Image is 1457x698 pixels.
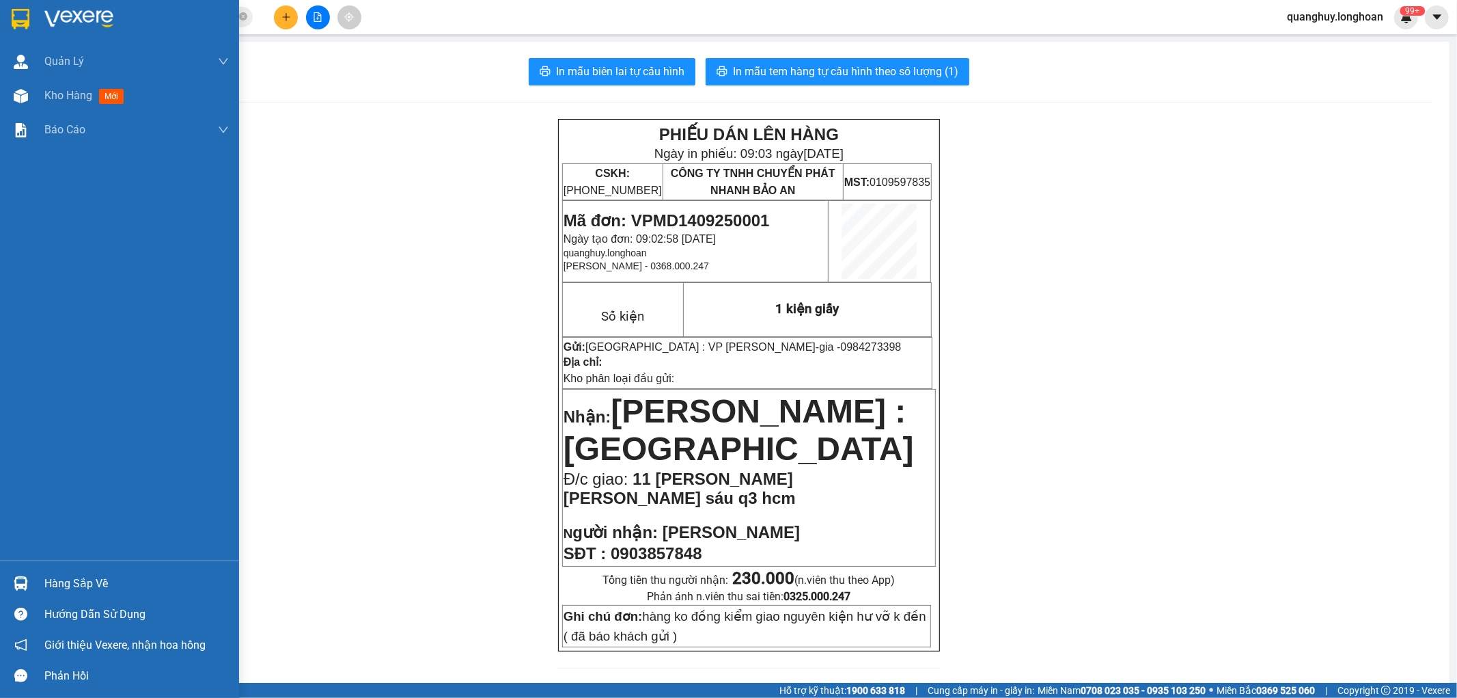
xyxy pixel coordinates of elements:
span: [PERSON_NAME] : [GEOGRAPHIC_DATA] [564,393,914,467]
button: plus [274,5,298,29]
img: warehouse-icon [14,55,28,69]
span: | [915,683,917,698]
strong: 0369 525 060 [1256,685,1315,696]
span: Kho phân loại đầu gửi: [564,373,675,384]
div: Phản hồi [44,666,229,686]
span: (n.viên thu theo App) [732,574,895,587]
span: 11 [PERSON_NAME] [PERSON_NAME] sáu q3 hcm [564,470,796,507]
strong: N [564,526,658,541]
img: solution-icon [14,123,28,137]
span: Đ/c giao: [564,470,633,488]
span: Quản Lý [44,53,84,70]
span: CÔNG TY TNHH CHUYỂN PHÁT NHANH BẢO AN [119,46,251,71]
strong: 230.000 [732,569,794,588]
span: 1 kiện giấy [776,301,839,317]
strong: SĐT : [564,544,607,563]
button: printerIn mẫu biên lai tự cấu hình [529,58,695,85]
span: | [1325,683,1327,698]
strong: PHIẾU DÁN LÊN HÀNG [659,125,839,144]
span: hàng ko đồng kiểm giao nguyên kiện hư vỡ k đền ( đã báo khách gửi ) [564,609,926,643]
span: Số kiện [601,309,644,324]
span: [PHONE_NUMBER] [5,46,104,70]
span: gia - [819,341,901,353]
img: warehouse-icon [14,89,28,103]
strong: PHIẾU DÁN LÊN HÀNG [91,6,270,25]
span: Kho hàng [44,89,92,102]
span: Miền Nam [1038,683,1206,698]
span: printer [540,66,551,79]
span: plus [281,12,291,22]
span: Cung cấp máy in - giấy in: [928,683,1034,698]
strong: CSKH: [38,46,72,58]
span: [PERSON_NAME] [663,523,800,541]
span: down [218,56,229,67]
div: Hàng sắp về [44,574,229,594]
span: [PHONE_NUMBER] [564,167,662,196]
span: 0903857848 [611,544,702,563]
button: file-add [306,5,330,29]
span: 0109597835 [844,176,930,188]
span: copyright [1381,686,1391,695]
span: close-circle [239,11,247,24]
span: file-add [313,12,322,22]
span: aim [344,12,354,22]
strong: Ghi chú đơn: [564,609,643,623]
strong: MST: [844,176,870,188]
span: Ngày in phiếu: 09:03 ngày [86,27,275,42]
strong: CSKH: [595,167,630,179]
button: caret-down [1425,5,1449,29]
img: warehouse-icon [14,576,28,591]
span: close-circle [239,12,247,21]
strong: Gửi: [564,341,585,353]
span: Giới thiệu Vexere, nhận hoa hồng [44,636,206,654]
span: CÔNG TY TNHH CHUYỂN PHÁT NHANH BẢO AN [671,167,835,196]
span: quanghuy.longhoan [564,247,647,258]
span: Ngày tạo đơn: 09:02:58 [DATE] [564,233,716,245]
span: Phản ánh n.viên thu sai tiền: [647,590,850,603]
span: down [218,124,229,135]
span: printer [717,66,727,79]
strong: Địa chỉ: [564,356,602,368]
span: In mẫu tem hàng tự cấu hình theo số lượng (1) [733,63,958,80]
span: 0984273398 [840,341,901,353]
span: quanghuy.longhoan [1276,8,1394,25]
span: Nhận: [564,407,611,426]
span: Ngày in phiếu: 09:03 ngày [654,146,844,161]
span: gười nhận: [572,523,658,541]
span: question-circle [14,608,27,621]
button: aim [337,5,361,29]
span: Mã đơn: VPMD1409250001 [5,83,212,101]
sup: 426 [1400,6,1425,16]
span: - [816,341,901,353]
span: [DATE] [803,146,844,161]
span: In mẫu biên lai tự cấu hình [556,63,684,80]
span: Miền Bắc [1217,683,1315,698]
span: Mã đơn: VPMD1409250001 [564,211,770,230]
span: mới [99,89,124,104]
span: notification [14,639,27,652]
span: caret-down [1431,11,1443,23]
div: Hướng dẫn sử dụng [44,604,229,625]
img: icon-new-feature [1400,11,1413,23]
span: Báo cáo [44,121,85,138]
span: Hỗ trợ kỹ thuật: [779,683,905,698]
strong: 0325.000.247 [783,590,850,603]
strong: 1900 633 818 [846,685,905,696]
span: [GEOGRAPHIC_DATA] : VP [PERSON_NAME] [585,341,816,353]
span: [PERSON_NAME] - 0368.000.247 [564,260,709,271]
strong: 0708 023 035 - 0935 103 250 [1081,685,1206,696]
button: printerIn mẫu tem hàng tự cấu hình theo số lượng (1) [706,58,969,85]
span: Tổng tiền thu người nhận: [602,574,895,587]
img: logo-vxr [12,9,29,29]
span: message [14,669,27,682]
span: ⚪️ [1209,688,1213,693]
